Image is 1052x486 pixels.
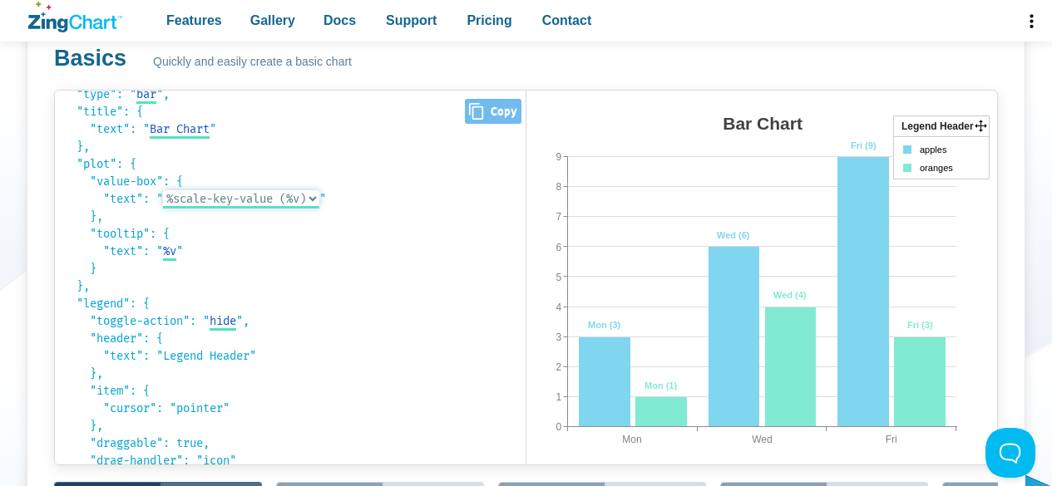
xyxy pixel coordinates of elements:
[153,52,352,72] span: Quickly and easily create a basic chart
[163,244,176,258] span: %v
[985,428,1035,478] iframe: Toggle Customer Support
[63,68,517,425] code: { "type": " ", "title": { "text": " " }, "plot": { "value-box": { "text": " " }, "tooltip": { "te...
[136,87,156,101] span: bar
[386,9,437,32] span: Support
[324,9,356,32] span: Docs
[166,9,222,32] span: Features
[542,9,592,32] span: Contact
[210,314,236,328] span: hide
[907,320,933,330] tspan: Fri (3)
[467,9,511,32] span: Pricing
[28,2,122,32] a: ZingChart Logo. Click to return to the homepage
[901,120,974,132] tspan: Legend Header
[54,44,126,73] h3: Basics
[150,122,210,136] span: Bar Chart
[250,9,295,32] span: Gallery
